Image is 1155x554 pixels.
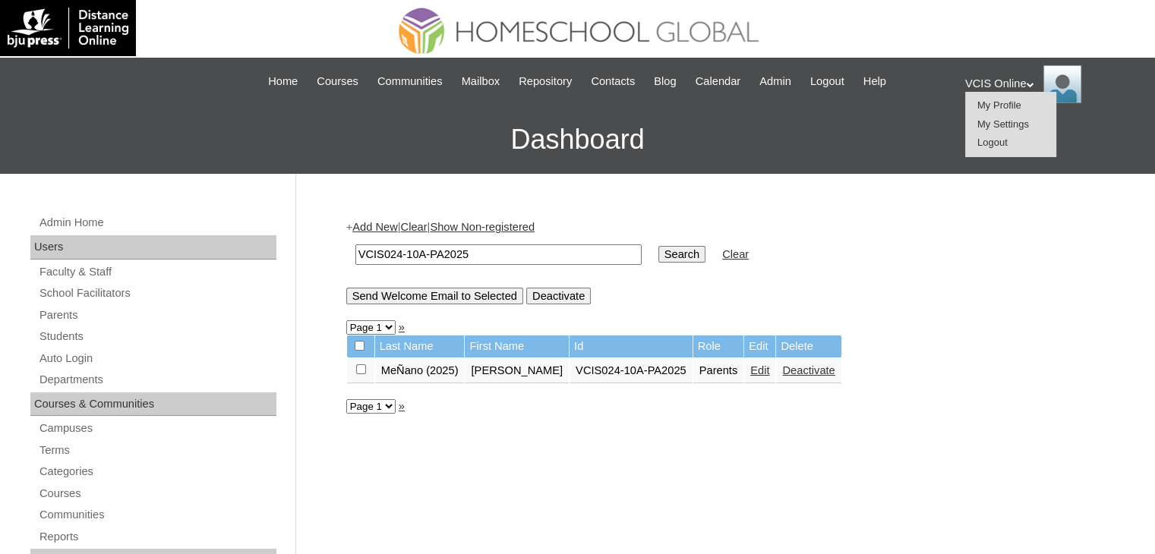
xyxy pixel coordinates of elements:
[526,288,591,304] input: Deactivate
[8,105,1147,174] h3: Dashboard
[375,335,465,357] td: Last Name
[583,73,642,90] a: Contacts
[30,235,276,260] div: Users
[658,246,705,263] input: Search
[977,137,1008,148] a: Logout
[752,73,799,90] a: Admin
[38,484,276,503] a: Courses
[399,321,405,333] a: »
[309,73,366,90] a: Courses
[38,505,276,524] a: Communities
[591,73,635,90] span: Contacts
[1043,65,1081,103] img: VCIS Online Admin
[38,441,276,460] a: Terms
[570,358,693,384] td: VCIS024-10A-PA2025
[38,306,276,325] a: Parents
[399,400,405,412] a: »
[654,73,676,90] span: Blog
[38,284,276,303] a: School Facilitators
[38,370,276,389] a: Departments
[750,364,769,376] a: Edit
[317,73,358,90] span: Courses
[38,462,276,481] a: Categories
[260,73,305,90] a: Home
[570,335,693,357] td: Id
[268,73,298,90] span: Home
[38,349,276,368] a: Auto Login
[462,73,500,90] span: Mailbox
[38,419,276,438] a: Campuses
[696,73,740,90] span: Calendar
[375,358,465,384] td: MeÑano (2025)
[977,99,1021,111] a: My Profile
[977,118,1029,130] a: My Settings
[776,335,841,357] td: Delete
[863,73,886,90] span: Help
[465,335,569,357] td: First Name
[782,364,835,376] a: Deactivate
[693,358,744,384] td: Parents
[722,248,749,260] a: Clear
[965,65,1140,103] div: VCIS Online
[454,73,508,90] a: Mailbox
[810,73,844,90] span: Logout
[511,73,579,90] a: Repository
[38,527,276,546] a: Reports
[352,221,397,233] a: Add New
[693,335,744,357] td: Role
[38,327,276,346] a: Students
[646,73,683,90] a: Blog
[370,73,450,90] a: Communities
[803,73,852,90] a: Logout
[8,8,128,49] img: logo-white.png
[38,263,276,282] a: Faculty & Staff
[355,244,642,265] input: Search
[346,219,1098,304] div: + | |
[430,221,535,233] a: Show Non-registered
[30,392,276,417] div: Courses & Communities
[744,335,775,357] td: Edit
[856,73,894,90] a: Help
[465,358,569,384] td: [PERSON_NAME]
[377,73,443,90] span: Communities
[346,288,523,304] input: Send Welcome Email to Selected
[400,221,427,233] a: Clear
[688,73,748,90] a: Calendar
[519,73,572,90] span: Repository
[38,213,276,232] a: Admin Home
[759,73,791,90] span: Admin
